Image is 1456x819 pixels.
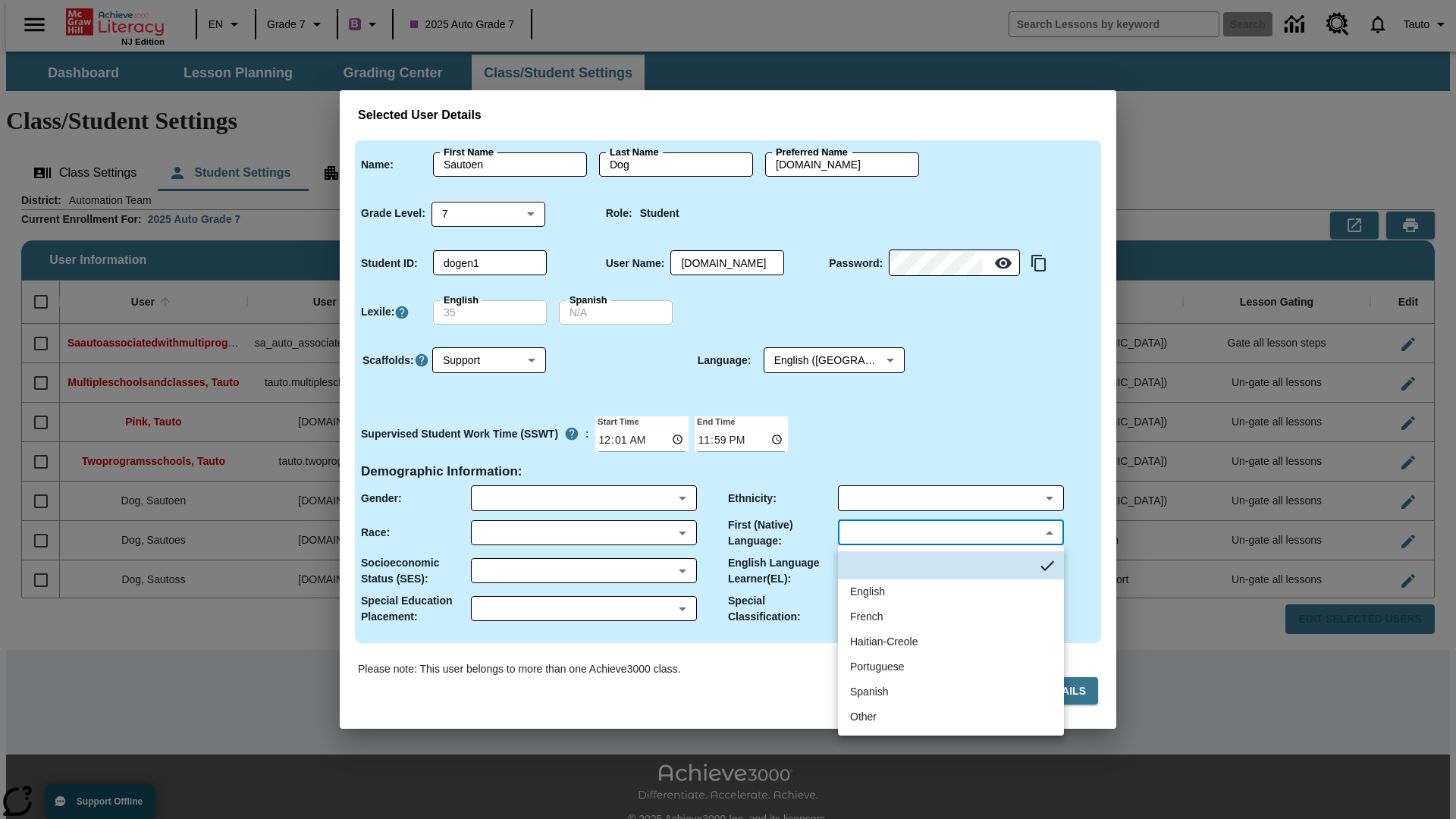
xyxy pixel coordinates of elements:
[838,579,1064,604] li: English
[850,684,889,700] div: Spanish
[838,679,1064,704] li: Spanish
[850,609,883,625] div: French
[850,634,918,650] div: Haitian-Creole
[850,584,885,600] div: English
[838,604,1064,629] li: French
[838,551,1064,579] li: No Item Selected
[838,654,1064,679] li: Portuguese
[838,704,1064,730] li: Other
[838,629,1064,654] li: Haitian-Creole
[850,659,905,675] div: Portuguese
[850,709,877,725] div: Other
